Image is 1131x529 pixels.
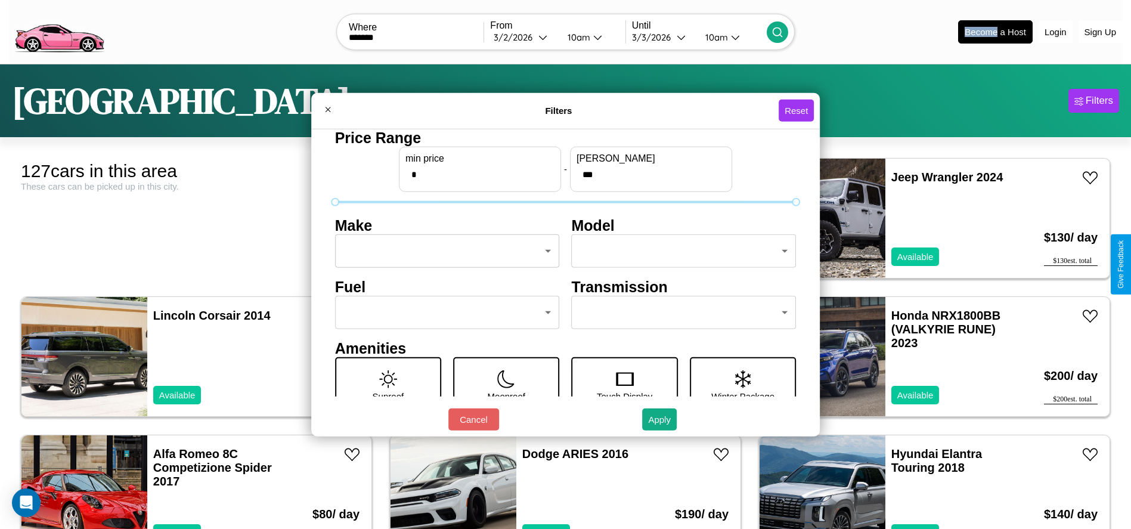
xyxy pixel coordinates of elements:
div: These cars can be picked up in this city. [21,181,372,191]
div: 10am [562,32,593,43]
button: 10am [696,31,767,44]
a: Honda NRX1800BB (VALKYRIE RUNE) 2023 [891,309,1000,349]
button: Login [1039,21,1073,43]
button: Reset [779,100,814,122]
p: Moonroof [488,388,525,404]
div: 3 / 2 / 2026 [494,32,538,43]
h4: Model [572,216,797,234]
a: Dodge ARIES 2016 [522,447,628,460]
label: [PERSON_NAME] [577,153,726,163]
p: Winter Package [711,388,774,404]
h3: $ 130 / day [1044,219,1098,256]
button: 3/2/2026 [490,31,557,44]
label: Where [349,22,484,33]
button: 10am [558,31,625,44]
h3: $ 200 / day [1044,357,1098,395]
h4: Amenities [335,339,797,357]
a: Lincoln Corsair 2014 [153,309,271,322]
h4: Filters [339,106,779,116]
button: Become a Host [958,20,1033,44]
div: $ 200 est. total [1044,395,1098,404]
p: Available [897,249,934,265]
div: Give Feedback [1117,240,1125,289]
div: 10am [699,32,731,43]
a: Alfa Romeo 8C Competizione Spider 2017 [153,447,272,488]
button: Filters [1068,89,1119,113]
p: Available [159,387,196,403]
button: Apply [642,409,677,431]
h4: Price Range [335,129,797,146]
a: Hyundai Elantra Touring 2018 [891,447,982,474]
label: From [490,20,625,31]
h4: Make [335,216,560,234]
div: 127 cars in this area [21,161,372,181]
label: Until [632,20,767,31]
div: Open Intercom Messenger [12,488,41,517]
button: Sign Up [1079,21,1122,43]
img: logo [9,6,109,55]
h4: Transmission [572,278,797,295]
p: Touch Display [597,388,652,404]
div: $ 130 est. total [1044,256,1098,266]
a: Jeep Wrangler 2024 [891,171,1003,184]
h1: [GEOGRAPHIC_DATA] [12,76,351,125]
h4: Fuel [335,278,560,295]
p: Sunroof [373,388,404,404]
label: min price [405,153,554,163]
p: Available [897,387,934,403]
button: Cancel [448,409,499,431]
div: 3 / 3 / 2026 [632,32,677,43]
div: Filters [1086,95,1113,107]
p: - [564,161,567,177]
